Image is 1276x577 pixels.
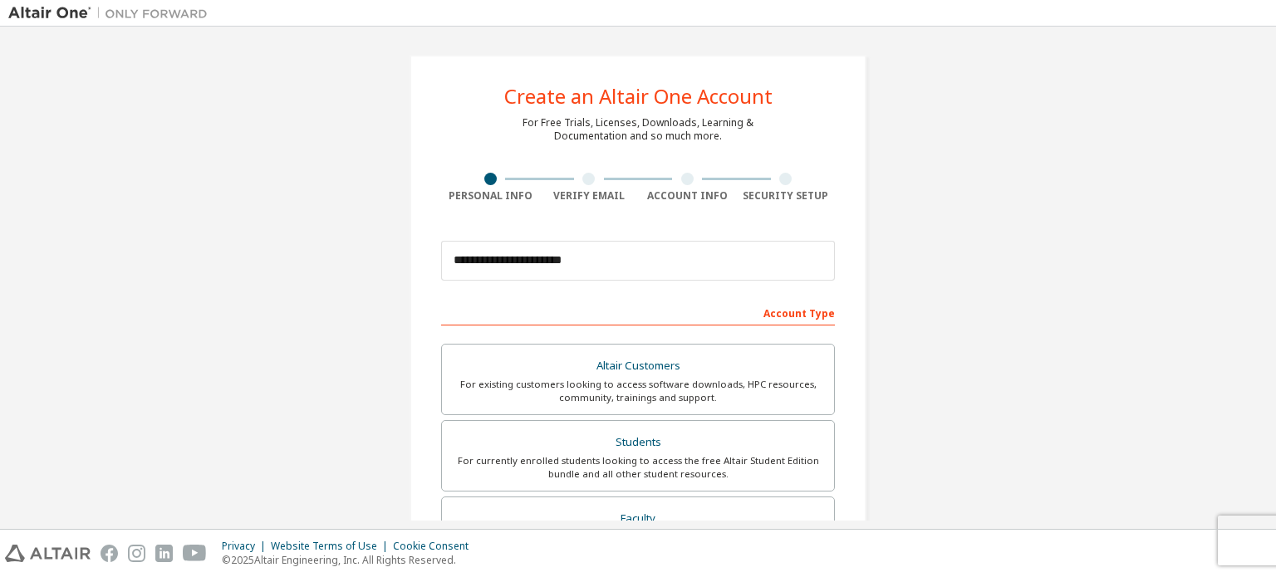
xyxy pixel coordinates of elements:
div: For existing customers looking to access software downloads, HPC resources, community, trainings ... [452,378,824,404]
div: For currently enrolled students looking to access the free Altair Student Edition bundle and all ... [452,454,824,481]
div: Website Terms of Use [271,540,393,553]
img: altair_logo.svg [5,545,91,562]
div: Altair Customers [452,355,824,378]
p: © 2025 Altair Engineering, Inc. All Rights Reserved. [222,553,478,567]
div: Account Info [638,189,737,203]
div: Verify Email [540,189,639,203]
img: youtube.svg [183,545,207,562]
div: Personal Info [441,189,540,203]
div: Account Type [441,299,835,325]
div: Privacy [222,540,271,553]
div: Create an Altair One Account [504,86,773,106]
div: Cookie Consent [393,540,478,553]
div: For Free Trials, Licenses, Downloads, Learning & Documentation and so much more. [523,116,753,143]
img: instagram.svg [128,545,145,562]
img: Altair One [8,5,216,22]
div: Students [452,431,824,454]
div: Security Setup [737,189,836,203]
img: linkedin.svg [155,545,173,562]
img: facebook.svg [101,545,118,562]
div: Faculty [452,507,824,531]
